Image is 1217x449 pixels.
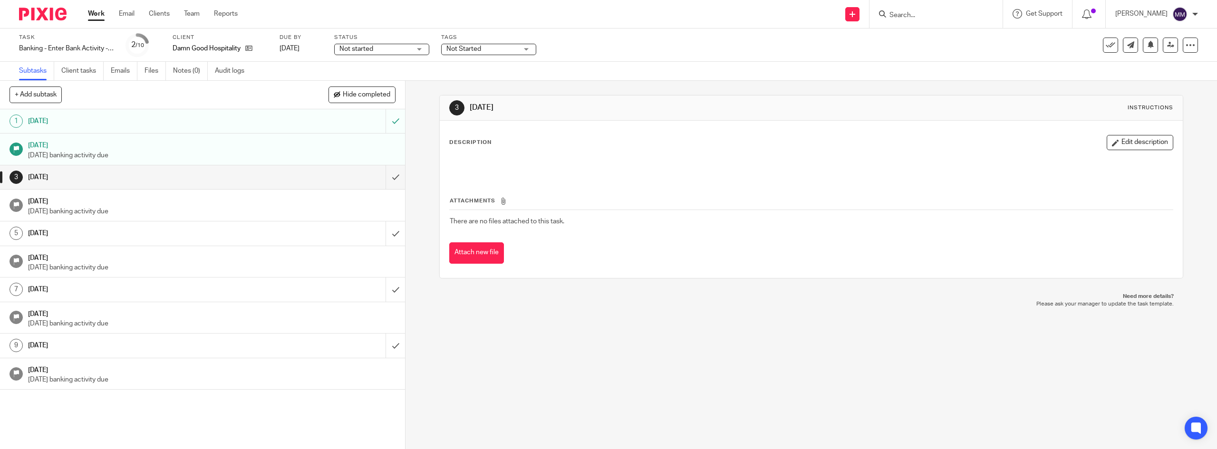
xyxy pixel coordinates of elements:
[10,115,23,128] div: 1
[28,114,260,128] h1: [DATE]
[446,46,481,52] span: Not Started
[88,9,105,19] a: Work
[10,86,62,103] button: + Add subtask
[10,339,23,352] div: 9
[149,9,170,19] a: Clients
[19,8,67,20] img: Pixie
[28,338,260,353] h1: [DATE]
[28,307,396,319] h1: [DATE]
[61,62,104,80] a: Client tasks
[280,34,322,41] label: Due by
[441,34,536,41] label: Tags
[173,34,268,41] label: Client
[173,62,208,80] a: Notes (0)
[28,226,260,240] h1: [DATE]
[28,319,396,328] p: [DATE] banking activity due
[28,263,396,272] p: [DATE] banking activity due
[449,242,504,264] button: Attach new file
[1107,135,1173,150] button: Edit description
[28,363,396,375] h1: [DATE]
[28,170,260,184] h1: [DATE]
[343,91,390,99] span: Hide completed
[145,62,166,80] a: Files
[449,300,1173,308] p: Please ask your manager to update the task template.
[19,44,114,53] div: Banking - Enter Bank Activity - week 33
[184,9,200,19] a: Team
[135,43,144,48] small: /10
[1172,7,1188,22] img: svg%3E
[450,218,564,225] span: There are no files attached to this task.
[449,139,492,146] p: Description
[449,293,1173,300] p: Need more details?
[450,198,495,203] span: Attachments
[111,62,137,80] a: Emails
[889,11,974,20] input: Search
[10,171,23,184] div: 3
[328,86,396,103] button: Hide completed
[339,46,373,52] span: Not started
[28,282,260,296] h1: [DATE]
[1128,104,1173,112] div: Instructions
[28,138,396,150] h1: [DATE]
[28,151,396,160] p: [DATE] banking activity due
[1115,9,1168,19] p: [PERSON_NAME]
[119,9,135,19] a: Email
[28,207,396,216] p: [DATE] banking activity due
[214,9,238,19] a: Reports
[28,375,396,384] p: [DATE] banking activity due
[280,45,299,52] span: [DATE]
[19,34,114,41] label: Task
[10,283,23,296] div: 7
[10,227,23,240] div: 5
[131,39,144,50] div: 2
[334,34,429,41] label: Status
[470,103,831,113] h1: [DATE]
[215,62,251,80] a: Audit logs
[173,44,241,53] p: Damn Good Hospitality
[28,194,396,206] h1: [DATE]
[28,251,396,263] h1: [DATE]
[1026,10,1062,17] span: Get Support
[19,62,54,80] a: Subtasks
[449,100,464,115] div: 3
